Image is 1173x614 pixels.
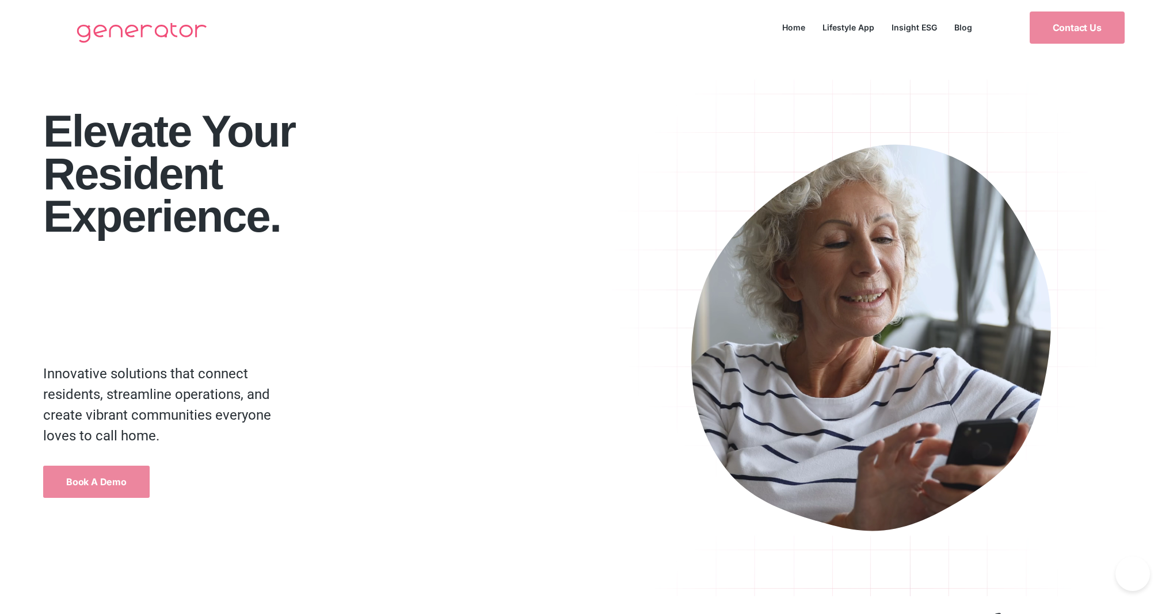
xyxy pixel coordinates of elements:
[1053,23,1102,32] span: Contact Us
[43,110,601,237] h1: Elevate your Resident Experience.
[883,20,946,35] a: Insight ESG
[774,20,814,35] a: Home
[1115,557,1150,591] iframe: Toggle Customer Support
[814,20,883,35] a: Lifestyle App
[774,20,981,35] nav: Menu
[946,20,981,35] a: Blog
[43,363,277,446] p: Innovative solutions that connect residents, streamline operations, and create vibrant communitie...
[43,466,150,498] a: Book a Demo
[66,477,127,486] span: Book a Demo
[1030,11,1125,44] a: Contact Us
